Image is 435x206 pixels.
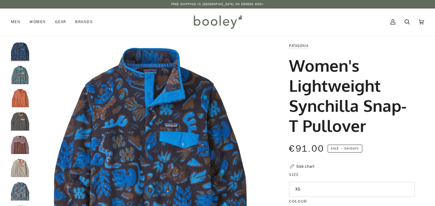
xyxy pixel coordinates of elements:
p: Free Shipping in [GEOGRAPHIC_DATA] on Orders €50+ [171,2,264,7]
a: Gear [50,9,71,35]
span: Save [328,145,362,153]
img: Patagonia Women's Lightweight Synchilla Snap-T Pullover Dulse Mauve - Booley Galway [11,136,29,154]
span: Women [30,19,46,25]
a: Women [25,9,50,35]
img: Patagonia Women's Lightweight Synchilla Snap-T Pullover Swallowtail Geo / Still Blue - Booley Galway [11,182,29,201]
em: • [339,146,344,151]
span: Men [11,19,20,25]
a: Brands [71,9,97,35]
span: Size [289,171,299,178]
img: Patagonia Women's Lightweight Synchilla Snap-T Pullover Across Oceans / Pitch Blue - Booley Galway [11,43,29,61]
img: Patagonia Women's Lightweight Synchilla Snap-T Pullover Nickel / Vivid Apricot - Booley Galway [11,112,29,131]
span: 30% [352,146,359,151]
img: Patagonia Women's Light Weight Synchilla Snap-T Pullover High Hopes Geo / Salamander Green - Bool... [11,66,29,84]
a: Men [11,9,25,35]
a: Patagonia [289,43,308,48]
img: Patagonia Women's Lightweight Synchilla Snap-T Pullover Oatmeal Heather / Heirloom Peach - Booley... [11,159,29,177]
span: Brands [75,19,93,25]
span: Gear [55,19,66,25]
span: Sale [331,146,339,151]
h1: Women's Lightweight Synchilla Snap-T Pullover [289,55,410,136]
button: XS [289,182,415,197]
span: €91.00 [289,142,324,155]
img: Booley [191,13,244,31]
img: Patagonia Women's Light Weight Synchilla Snap-T Pullover Sienna Clay - Booley Galway [11,89,29,107]
div: Size chart [296,163,314,170]
span: Colour [289,198,307,204]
